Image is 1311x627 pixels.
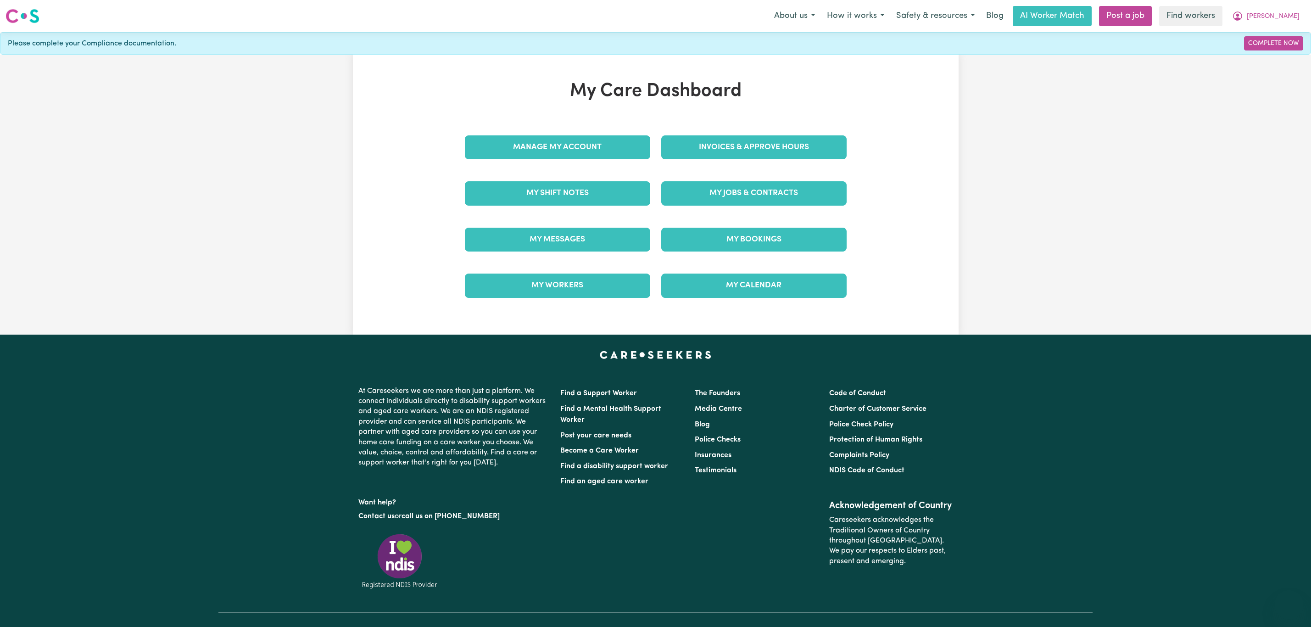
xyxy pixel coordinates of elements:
[829,405,926,413] a: Charter of Customer Service
[695,436,741,443] a: Police Checks
[695,421,710,428] a: Blog
[829,500,953,511] h2: Acknowledgement of Country
[358,513,395,520] a: Contact us
[560,447,639,454] a: Become a Care Worker
[1013,6,1092,26] a: AI Worker Match
[821,6,890,26] button: How it works
[465,228,650,252] a: My Messages
[560,463,668,470] a: Find a disability support worker
[465,181,650,205] a: My Shift Notes
[1244,36,1303,50] a: Complete Now
[981,6,1009,26] a: Blog
[465,135,650,159] a: Manage My Account
[358,382,549,472] p: At Careseekers we are more than just a platform. We connect individuals directly to disability su...
[560,390,637,397] a: Find a Support Worker
[661,228,847,252] a: My Bookings
[890,6,981,26] button: Safety & resources
[465,274,650,297] a: My Workers
[1159,6,1222,26] a: Find workers
[829,511,953,570] p: Careseekers acknowledges the Traditional Owners of Country throughout [GEOGRAPHIC_DATA]. We pay o...
[695,452,731,459] a: Insurances
[1099,6,1152,26] a: Post a job
[829,467,904,474] a: NDIS Code of Conduct
[829,436,922,443] a: Protection of Human Rights
[829,390,886,397] a: Code of Conduct
[600,351,711,358] a: Careseekers home page
[358,508,549,525] p: or
[358,494,549,508] p: Want help?
[402,513,500,520] a: call us on [PHONE_NUMBER]
[695,467,736,474] a: Testimonials
[6,8,39,24] img: Careseekers logo
[661,274,847,297] a: My Calendar
[829,421,893,428] a: Police Check Policy
[560,405,661,424] a: Find a Mental Health Support Worker
[829,452,889,459] a: Complaints Policy
[1274,590,1304,620] iframe: Button to launch messaging window, conversation in progress
[1226,6,1305,26] button: My Account
[1247,11,1300,22] span: [PERSON_NAME]
[695,390,740,397] a: The Founders
[560,478,648,485] a: Find an aged care worker
[6,6,39,27] a: Careseekers logo
[695,405,742,413] a: Media Centre
[8,38,176,49] span: Please complete your Compliance documentation.
[768,6,821,26] button: About us
[358,532,441,590] img: Registered NDIS provider
[459,80,852,102] h1: My Care Dashboard
[661,135,847,159] a: Invoices & Approve Hours
[661,181,847,205] a: My Jobs & Contracts
[560,432,631,439] a: Post your care needs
